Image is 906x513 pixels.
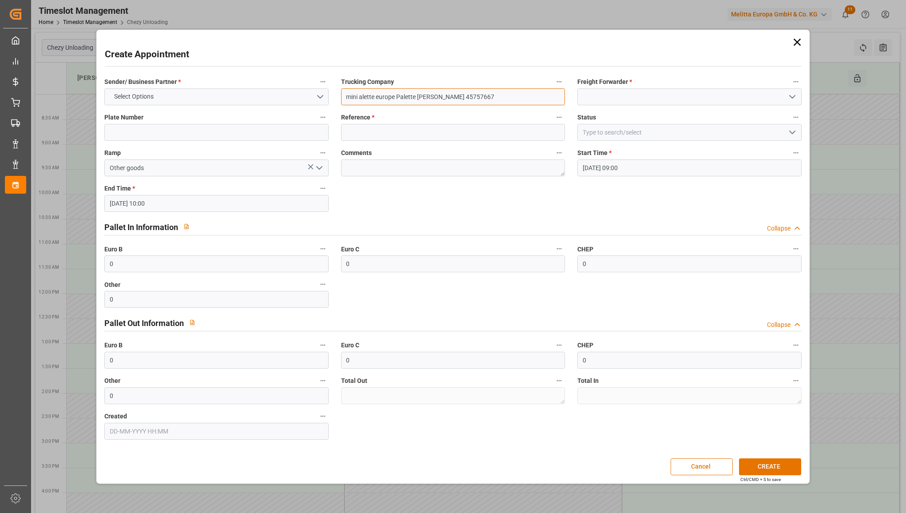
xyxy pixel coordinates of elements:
h2: Pallet Out Information [104,317,184,329]
span: Total In [577,376,599,386]
button: Freight Forwarder * [790,76,802,87]
span: Select Options [110,92,158,101]
button: CHEP [790,243,802,255]
button: Trucking Company [553,76,565,87]
span: Ramp [104,148,121,158]
button: Euro B [317,243,329,255]
span: Euro B [104,245,123,254]
span: Total Out [341,376,367,386]
button: Sender/ Business Partner * [317,76,329,87]
span: CHEP [577,245,593,254]
button: Status [790,111,802,123]
button: Other [317,278,329,290]
button: Ramp [317,147,329,159]
button: Created [317,410,329,422]
input: DD-MM-YYYY HH:MM [104,195,328,212]
input: Type to search/select [104,159,328,176]
button: Euro C [553,243,565,255]
button: View description [184,314,201,331]
button: open menu [312,161,325,175]
h2: Pallet In Information [104,221,178,233]
div: Collapse [767,320,791,330]
h2: Create Appointment [105,48,189,62]
span: Sender/ Business Partner [104,77,181,87]
button: Total Out [553,375,565,386]
span: CHEP [577,341,593,350]
span: Other [104,376,120,386]
div: Ctrl/CMD + S to save [740,476,781,483]
button: open menu [104,88,328,105]
button: Reference * [553,111,565,123]
span: Euro B [104,341,123,350]
span: Start Time [577,148,612,158]
button: End Time * [317,183,329,194]
input: DD-MM-YYYY HH:MM [577,159,801,176]
button: CHEP [790,339,802,351]
span: Created [104,412,127,421]
button: Comments [553,147,565,159]
button: open menu [785,126,798,139]
button: open menu [785,90,798,104]
button: View description [178,218,195,235]
button: Start Time * [790,147,802,159]
span: Plate Number [104,113,143,122]
span: Trucking Company [341,77,394,87]
button: Other [317,375,329,386]
span: Other [104,280,120,290]
button: CREATE [739,458,801,475]
span: Status [577,113,596,122]
button: Euro C [553,339,565,351]
span: End Time [104,184,135,193]
button: Plate Number [317,111,329,123]
button: Euro B [317,339,329,351]
span: Freight Forwarder [577,77,632,87]
input: Type to search/select [577,124,801,141]
input: DD-MM-YYYY HH:MM [104,423,328,440]
div: Collapse [767,224,791,233]
span: Reference [341,113,374,122]
span: Comments [341,148,372,158]
span: Euro C [341,245,359,254]
button: Total In [790,375,802,386]
button: Cancel [671,458,733,475]
span: Euro C [341,341,359,350]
